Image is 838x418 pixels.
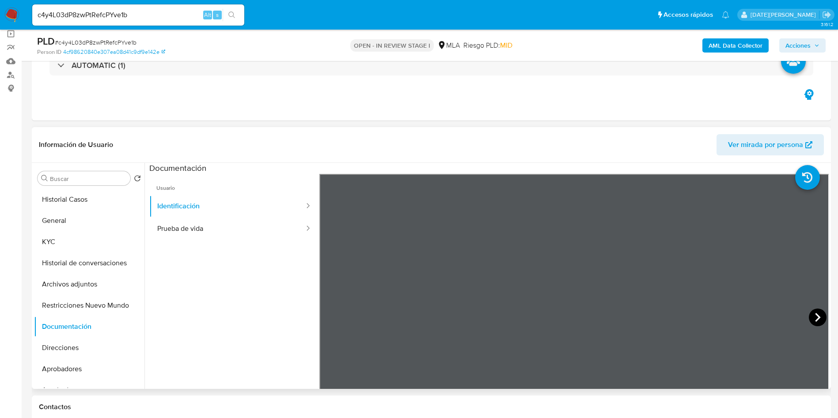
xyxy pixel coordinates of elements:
[34,231,144,252] button: KYC
[722,11,729,19] a: Notificaciones
[717,134,824,155] button: Ver mirada por persona
[34,252,144,274] button: Historial de conversaciones
[709,38,762,53] b: AML Data Collector
[63,48,165,56] a: 4cf98620840e307ea08d41c9df9e142e
[41,175,48,182] button: Buscar
[216,11,219,19] span: s
[34,295,144,316] button: Restricciones Nuevo Mundo
[785,38,811,53] span: Acciones
[702,38,769,53] button: AML Data Collector
[34,337,144,358] button: Direcciones
[32,9,244,21] input: Buscar usuario o caso...
[134,175,141,185] button: Volver al orden por defecto
[463,41,512,50] span: Riesgo PLD:
[821,21,834,28] span: 3.161.2
[39,140,113,149] h1: Información de Usuario
[34,189,144,210] button: Historial Casos
[223,9,241,21] button: search-icon
[39,403,824,411] h1: Contactos
[728,134,803,155] span: Ver mirada por persona
[50,175,127,183] input: Buscar
[34,316,144,337] button: Documentación
[34,358,144,380] button: Aprobadores
[350,39,434,52] p: OPEN - IN REVIEW STAGE I
[34,380,144,401] button: Aprobados
[751,11,819,19] p: lucia.neglia@mercadolibre.com
[72,60,125,70] h3: AUTOMATIC (1)
[37,34,55,48] b: PLD
[204,11,211,19] span: Alt
[500,40,512,50] span: MID
[664,10,713,19] span: Accesos rápidos
[55,38,137,47] span: # c4y4L03dP8zwPtRefcPYve1b
[779,38,826,53] button: Acciones
[437,41,460,50] div: MLA
[49,55,813,75] div: AUTOMATIC (1)
[34,210,144,231] button: General
[822,10,831,19] a: Salir
[37,48,61,56] b: Person ID
[34,274,144,295] button: Archivos adjuntos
